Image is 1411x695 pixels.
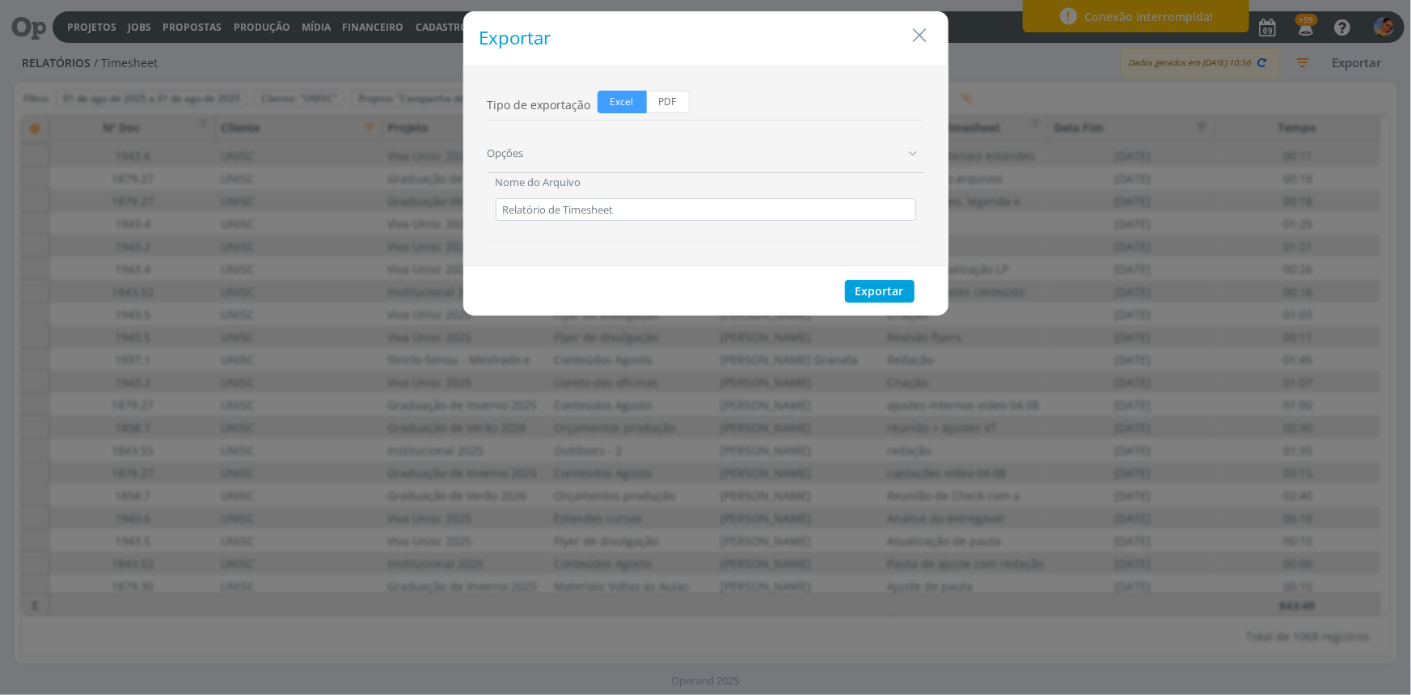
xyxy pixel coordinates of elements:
div: dialog [463,11,948,316]
label: Nome do Arquivo [496,173,581,192]
button: Exportar [845,280,915,303]
div: Opções [488,134,924,173]
div: Opções [488,173,924,241]
div: Tipo de exportação [488,91,924,121]
span: Excel [598,91,647,113]
span: PDF [647,91,690,113]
